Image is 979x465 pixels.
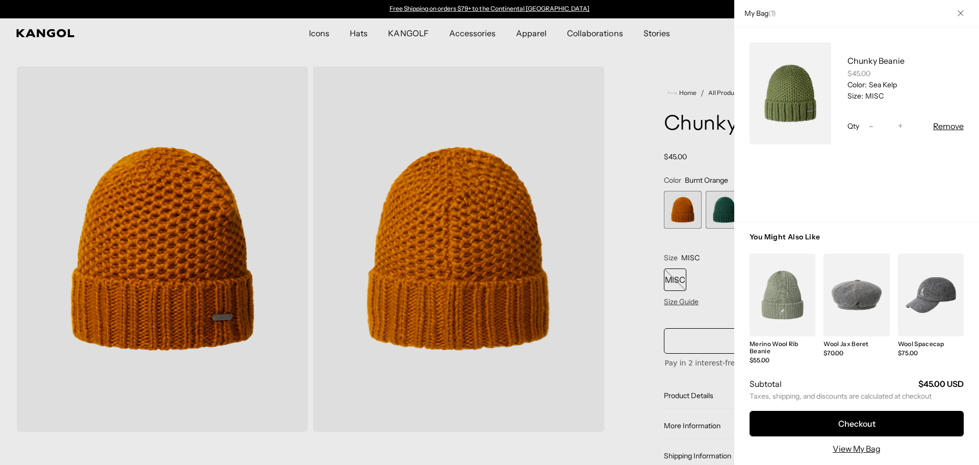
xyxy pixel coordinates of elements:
button: Remove Chunky Beanie - Sea Kelp / MISC [933,120,964,132]
button: - [863,120,879,132]
dt: Color: [847,80,867,89]
span: Qty [847,121,859,131]
a: Wool Spacecap [898,340,944,348]
dt: Size: [847,91,863,101]
dd: Sea Kelp [867,80,897,89]
div: $45.00 [847,69,964,78]
h2: Subtotal [750,378,782,389]
input: Quantity for Chunky Beanie [879,120,893,132]
button: + [893,120,908,132]
span: ( ) [768,9,776,18]
h3: You Might Also Like [750,232,964,254]
span: 1 [771,9,773,18]
span: + [898,119,903,133]
span: $70.00 [823,349,843,357]
small: Taxes, shipping, and discounts are calculated at checkout [750,391,964,401]
span: - [869,119,873,133]
a: View My Bag [833,443,881,455]
h2: My Bag [739,9,776,18]
dd: MISC [863,91,884,101]
span: $75.00 [898,349,918,357]
button: Checkout [750,411,964,436]
a: Merino Wool Rib Beanie [750,340,798,355]
a: Wool Jax Beret [823,340,868,348]
strong: $45.00 USD [918,379,964,389]
a: Chunky Beanie [847,56,905,66]
span: $55.00 [750,356,769,364]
